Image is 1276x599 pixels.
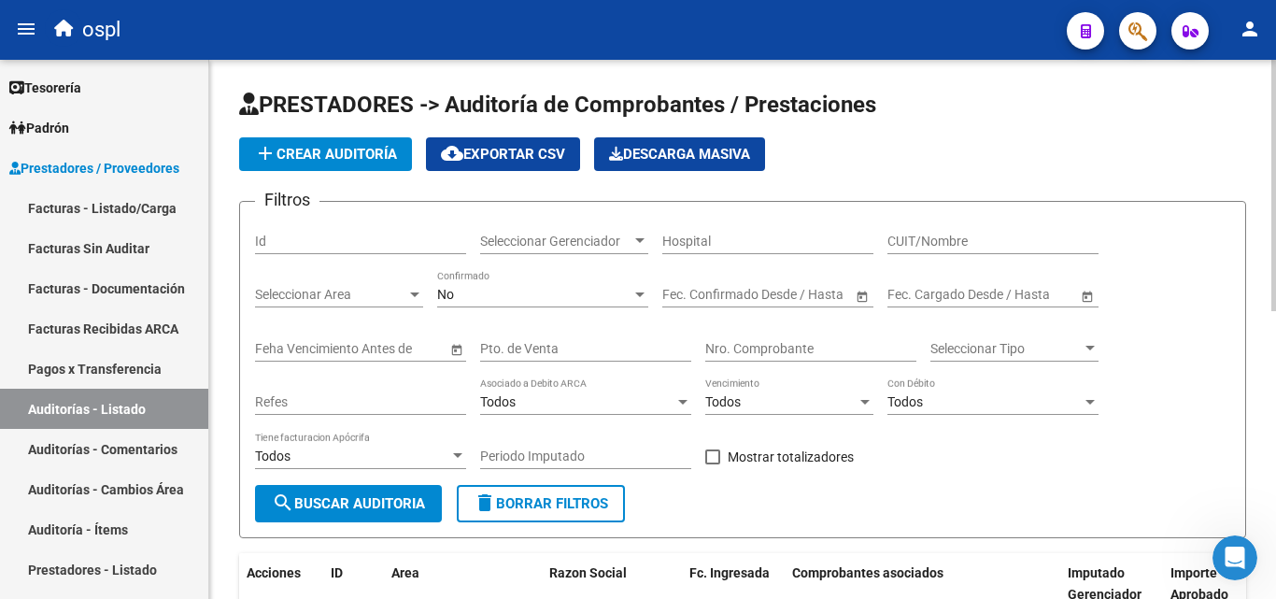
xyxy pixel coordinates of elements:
[255,449,291,464] span: Todos
[961,287,1053,303] input: End date
[254,142,276,164] mat-icon: add
[728,446,854,468] span: Mostrar totalizadores
[272,495,425,512] span: Buscar Auditoria
[689,565,770,580] span: Fc. Ingresada
[254,146,397,163] span: Crear Auditoría
[255,187,319,213] h3: Filtros
[272,492,294,514] mat-icon: search
[480,394,516,409] span: Todos
[391,565,419,580] span: Area
[441,142,463,164] mat-icon: cloud_download
[9,118,69,138] span: Padrón
[255,485,442,522] button: Buscar Auditoria
[474,492,496,514] mat-icon: delete
[662,287,720,303] input: Start date
[705,394,741,409] span: Todos
[457,485,625,522] button: Borrar Filtros
[247,565,301,580] span: Acciones
[549,565,627,580] span: Razon Social
[736,287,828,303] input: End date
[1077,286,1097,306] button: Open calendar
[887,287,945,303] input: Start date
[474,495,608,512] span: Borrar Filtros
[437,287,454,302] span: No
[1212,535,1257,580] iframe: Intercom live chat
[594,137,765,171] button: Descarga Masiva
[887,394,923,409] span: Todos
[792,565,943,580] span: Comprobantes asociados
[852,286,872,306] button: Open calendar
[609,146,750,163] span: Descarga Masiva
[239,137,412,171] button: Crear Auditoría
[930,341,1082,357] span: Seleccionar Tipo
[594,137,765,171] app-download-masive: Descarga masiva de comprobantes (adjuntos)
[480,234,631,250] span: Seleccionar Gerenciador
[331,565,343,580] span: ID
[15,18,37,40] mat-icon: menu
[441,146,565,163] span: Exportar CSV
[1239,18,1261,40] mat-icon: person
[447,339,466,359] button: Open calendar
[426,137,580,171] button: Exportar CSV
[9,78,81,98] span: Tesorería
[255,287,406,303] span: Seleccionar Area
[9,158,179,178] span: Prestadores / Proveedores
[82,9,121,50] span: ospl
[239,92,876,118] span: PRESTADORES -> Auditoría de Comprobantes / Prestaciones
